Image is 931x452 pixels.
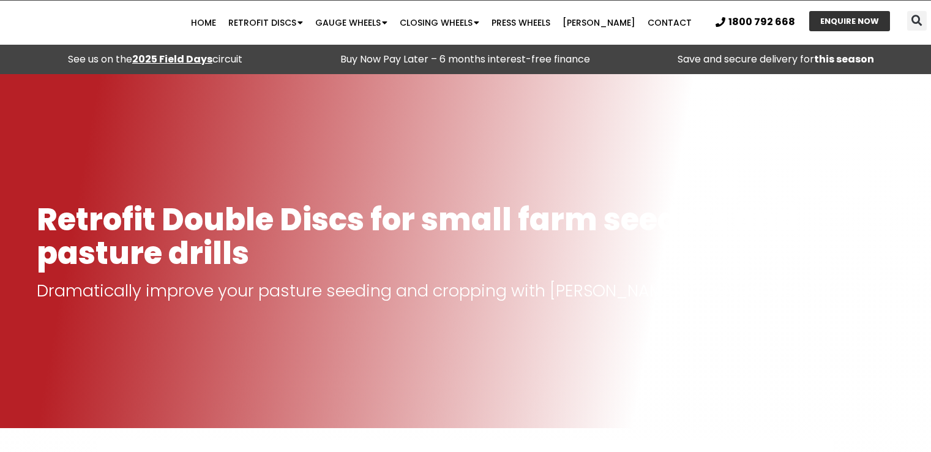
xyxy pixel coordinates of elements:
[907,11,927,31] div: Search
[6,51,304,68] div: See us on the circuit
[814,52,874,66] strong: this season
[716,17,795,27] a: 1800 792 668
[809,11,890,31] a: ENQUIRE NOW
[820,17,879,25] span: ENQUIRE NOW
[37,4,159,42] img: Ryan NT logo
[641,10,698,35] a: Contact
[181,10,702,35] nav: Menu
[132,52,212,66] a: 2025 Field Days
[728,17,795,27] span: 1800 792 668
[316,51,615,68] p: Buy Now Pay Later – 6 months interest-free finance
[185,10,222,35] a: Home
[394,10,485,35] a: Closing Wheels
[37,282,894,299] p: Dramatically improve your pasture seeding and cropping with [PERSON_NAME] NT Double Discs.
[627,51,925,68] p: Save and secure delivery for
[309,10,394,35] a: Gauge Wheels
[37,203,894,270] h1: Retrofit Double Discs for small farm seeders and pasture drills
[222,10,309,35] a: Retrofit Discs
[556,10,641,35] a: [PERSON_NAME]
[485,10,556,35] a: Press Wheels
